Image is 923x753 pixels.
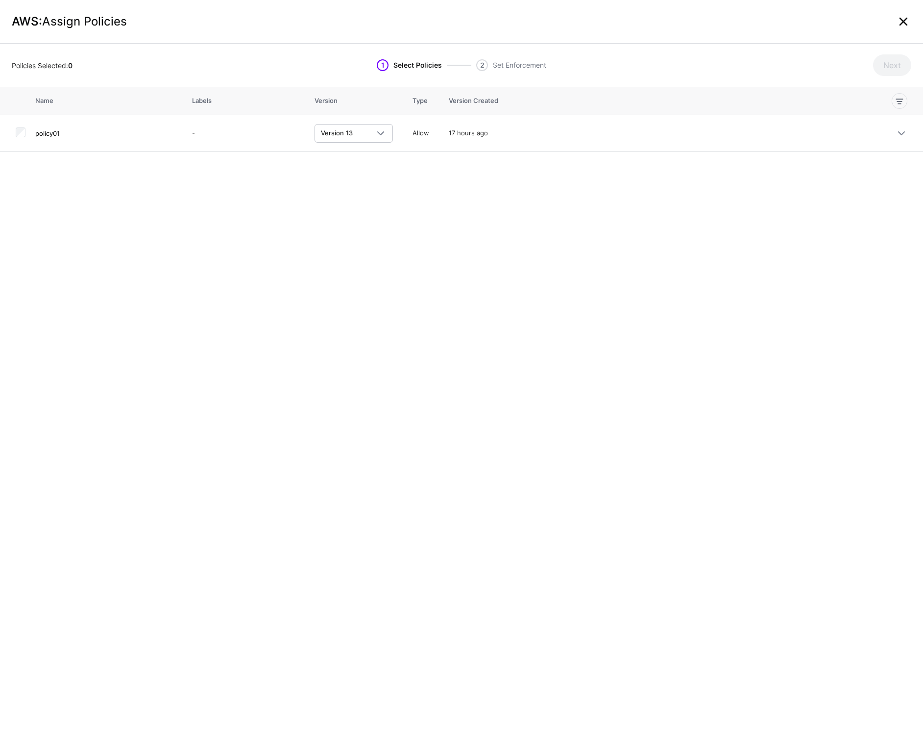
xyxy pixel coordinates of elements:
[476,59,488,71] span: 2
[12,15,896,29] h1: AWS:
[305,87,403,115] th: Version
[35,129,172,138] h4: policy01
[35,87,182,115] th: Name
[321,129,353,137] span: Version 13
[403,115,439,152] td: Allow
[449,129,488,137] span: 17 hours ago
[12,60,237,71] div: Policies Selected:
[182,115,305,152] td: -
[377,59,389,71] span: 1
[42,14,127,28] span: Assign Policies
[68,61,73,70] strong: 0
[439,87,742,115] th: Version Created
[493,59,546,71] span: Set Enforcement
[182,87,305,115] th: Labels
[403,87,439,115] th: Type
[393,59,442,71] span: Select Policies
